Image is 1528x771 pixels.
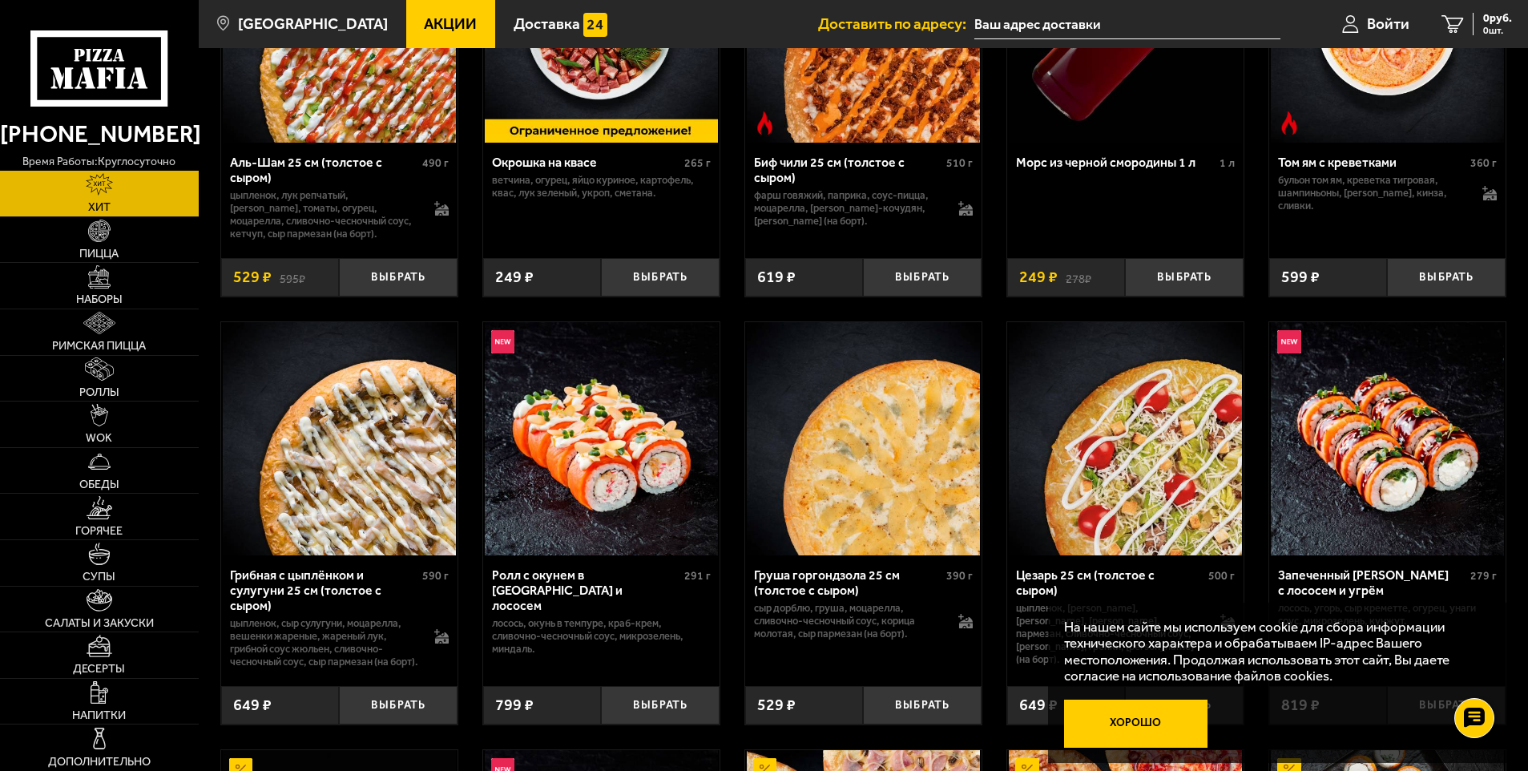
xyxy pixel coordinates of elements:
span: 360 г [1470,156,1497,170]
p: ветчина, огурец, яйцо куриное, картофель, квас, лук зеленый, укроп, сметана. [492,174,711,200]
p: бульон том ям, креветка тигровая, шампиньоны, [PERSON_NAME], кинза, сливки. [1278,174,1467,212]
div: Цезарь 25 см (толстое с сыром) [1016,567,1204,598]
button: Выбрать [601,258,720,297]
input: Ваш адрес доставки [974,10,1280,39]
img: Груша горгондзола 25 см (толстое с сыром) [747,322,980,555]
span: 799 ₽ [495,697,534,713]
span: 291 г [684,569,711,583]
span: 649 ₽ [233,697,272,713]
span: 649 ₽ [1019,697,1058,713]
button: Выбрать [339,686,458,725]
button: Выбрать [1125,258,1244,297]
span: 1 л [1220,156,1235,170]
span: [GEOGRAPHIC_DATA] [238,16,388,31]
div: Том ям с креветками [1278,155,1466,170]
button: Выбрать [863,258,982,297]
span: Напитки [72,710,126,721]
p: цыпленок, лук репчатый, [PERSON_NAME], томаты, огурец, моцарелла, сливочно-чесночный соус, кетчуп... [230,189,419,240]
img: Ролл с окунем в темпуре и лососем [485,322,718,555]
p: цыпленок, [PERSON_NAME], [PERSON_NAME], [PERSON_NAME], пармезан, сливочно-чесночный соус, [PERSON... [1016,602,1205,665]
span: 590 г [422,569,449,583]
p: На нашем сайте мы используем cookie для сбора информации технического характера и обрабатываем IP... [1064,619,1481,684]
span: Горячее [75,526,123,537]
div: Грибная с цыплёнком и сулугуни 25 см (толстое с сыром) [230,567,418,613]
img: Острое блюдо [753,111,777,135]
span: 619 ₽ [757,269,796,285]
span: Доставить по адресу: [818,16,974,31]
span: 279 г [1470,569,1497,583]
span: 0 шт. [1483,26,1512,35]
img: 15daf4d41897b9f0e9f617042186c801.svg [583,13,607,37]
span: 390 г [946,569,973,583]
span: 490 г [422,156,449,170]
div: Груша горгондзола 25 см (толстое с сыром) [754,567,942,598]
img: Новинка [491,330,515,354]
img: Грибная с цыплёнком и сулугуни 25 см (толстое с сыром) [223,322,456,555]
span: 529 ₽ [757,697,796,713]
span: Салаты и закуски [45,618,154,629]
span: Роллы [79,387,119,398]
span: 0 руб. [1483,13,1512,24]
a: Груша горгондзола 25 см (толстое с сыром) [745,322,982,555]
a: НовинкаРолл с окунем в темпуре и лососем [483,322,720,555]
div: Окрошка на квасе [492,155,680,170]
div: Биф чили 25 см (толстое с сыром) [754,155,942,185]
span: Обеды [79,479,119,490]
img: Новинка [1277,330,1301,354]
div: Запеченный [PERSON_NAME] с лососем и угрём [1278,567,1466,598]
span: Акции [424,16,477,31]
span: WOK [86,433,112,444]
p: цыпленок, сыр сулугуни, моцарелла, вешенки жареные, жареный лук, грибной соус Жюльен, сливочно-че... [230,617,419,668]
span: Доставка [514,16,580,31]
span: Супы [83,571,115,583]
p: лосось, окунь в темпуре, краб-крем, сливочно-чесночный соус, микрозелень, миндаль. [492,617,711,656]
a: НовинкаЗапеченный ролл Гурмэ с лососем и угрём [1269,322,1506,555]
span: 529 ₽ [233,269,272,285]
span: Дополнительно [48,757,151,768]
p: сыр дорблю, груша, моцарелла, сливочно-чесночный соус, корица молотая, сыр пармезан (на борт). [754,602,943,640]
button: Выбрать [863,686,982,725]
span: 249 ₽ [495,269,534,285]
span: 500 г [1208,569,1235,583]
div: Ролл с окунем в [GEOGRAPHIC_DATA] и лососем [492,567,680,613]
a: Грибная с цыплёнком и сулугуни 25 см (толстое с сыром) [221,322,458,555]
span: Наборы [76,294,123,305]
span: Войти [1367,16,1409,31]
img: Запеченный ролл Гурмэ с лососем и угрём [1271,322,1504,555]
p: фарш говяжий, паприка, соус-пицца, моцарелла, [PERSON_NAME]-кочудян, [PERSON_NAME] (на борт). [754,189,943,228]
span: 599 ₽ [1281,269,1320,285]
s: 595 ₽ [280,269,305,285]
span: Десерты [73,664,125,675]
s: 278 ₽ [1066,269,1091,285]
span: 265 г [684,156,711,170]
span: 510 г [946,156,973,170]
span: Пицца [79,248,119,260]
div: Аль-Шам 25 см (толстое с сыром) [230,155,418,185]
a: Цезарь 25 см (толстое с сыром) [1007,322,1244,555]
span: 249 ₽ [1019,269,1058,285]
button: Выбрать [1387,258,1506,297]
img: Цезарь 25 см (толстое с сыром) [1009,322,1242,555]
span: Римская пицца [52,341,146,352]
img: Острое блюдо [1277,111,1301,135]
div: Морс из черной смородины 1 л [1016,155,1216,170]
button: Хорошо [1064,700,1207,748]
span: Хит [88,202,111,213]
button: Выбрать [601,686,720,725]
button: Выбрать [339,258,458,297]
